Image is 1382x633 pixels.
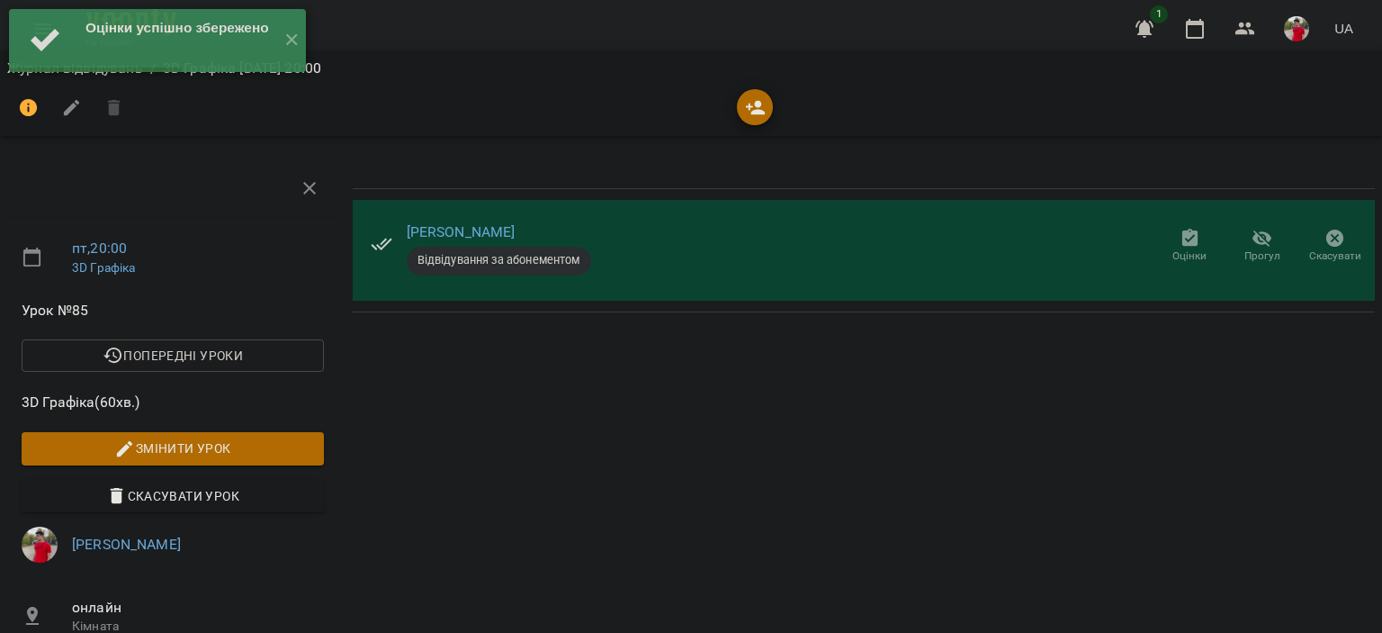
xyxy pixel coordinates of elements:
[36,485,310,507] span: Скасувати Урок
[1226,222,1299,272] button: Прогул
[1334,19,1353,38] span: UA
[1327,12,1360,45] button: UA
[72,240,127,257] a: пт , 20:00
[22,339,324,372] button: Попередні уроки
[85,18,270,38] div: Оцінки успішно збережено
[36,438,310,459] span: Змінити урок
[1172,249,1207,264] span: Оцінки
[22,527,58,563] img: 54b6d9b4e6461886c974555cb82f3b73.jpg
[7,58,1375,79] nav: breadcrumb
[407,223,516,240] a: [PERSON_NAME]
[1298,222,1371,272] button: Скасувати
[36,345,310,366] span: Попередні уроки
[22,392,324,413] span: 3D Графіка ( 60 хв. )
[1153,222,1226,272] button: Оцінки
[22,480,324,512] button: Скасувати Урок
[1150,5,1168,23] span: 1
[22,300,324,321] span: Урок №85
[72,597,324,619] span: онлайн
[72,536,181,553] a: [PERSON_NAME]
[1309,249,1361,264] span: Скасувати
[1284,16,1309,41] img: 54b6d9b4e6461886c974555cb82f3b73.jpg
[1244,249,1280,264] span: Прогул
[22,432,324,465] button: Змінити урок
[72,260,135,275] a: 3D Графіка
[407,252,591,268] span: Відвідування за абонементом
